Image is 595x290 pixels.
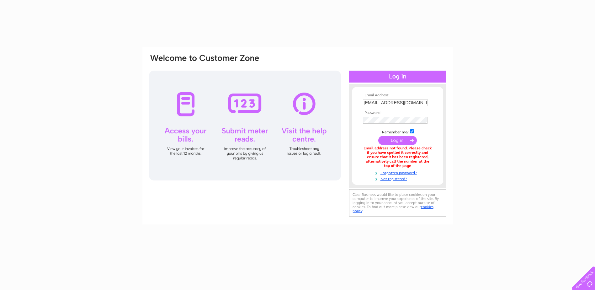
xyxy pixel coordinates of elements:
[361,111,434,115] th: Password:
[363,175,434,181] a: Not registered?
[361,93,434,98] th: Email Address:
[378,136,417,145] input: Submit
[363,169,434,175] a: Forgotten password?
[349,189,446,217] div: Clear Business would like to place cookies on your computer to improve your experience of the sit...
[363,146,433,168] div: Email address not found. Please check if you have spelled it correctly and ensure that it has bee...
[353,205,433,213] a: cookies policy
[361,128,434,135] td: Remember me?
